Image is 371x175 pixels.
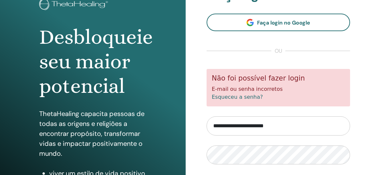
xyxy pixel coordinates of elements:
font: ThetaHealing capacita pessoas de todas as origens e religiões a encontrar propósito, transformar ... [39,109,144,158]
font: ou [275,47,282,54]
font: Não foi possível fazer login [212,74,305,82]
font: Faça login no Google [257,19,310,26]
font: Desbloqueie seu maior potencial [39,25,153,98]
a: Faça login no Google [207,14,350,31]
font: E-mail ou senha incorretos [212,86,283,92]
a: Esqueceu a senha? [212,94,263,100]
